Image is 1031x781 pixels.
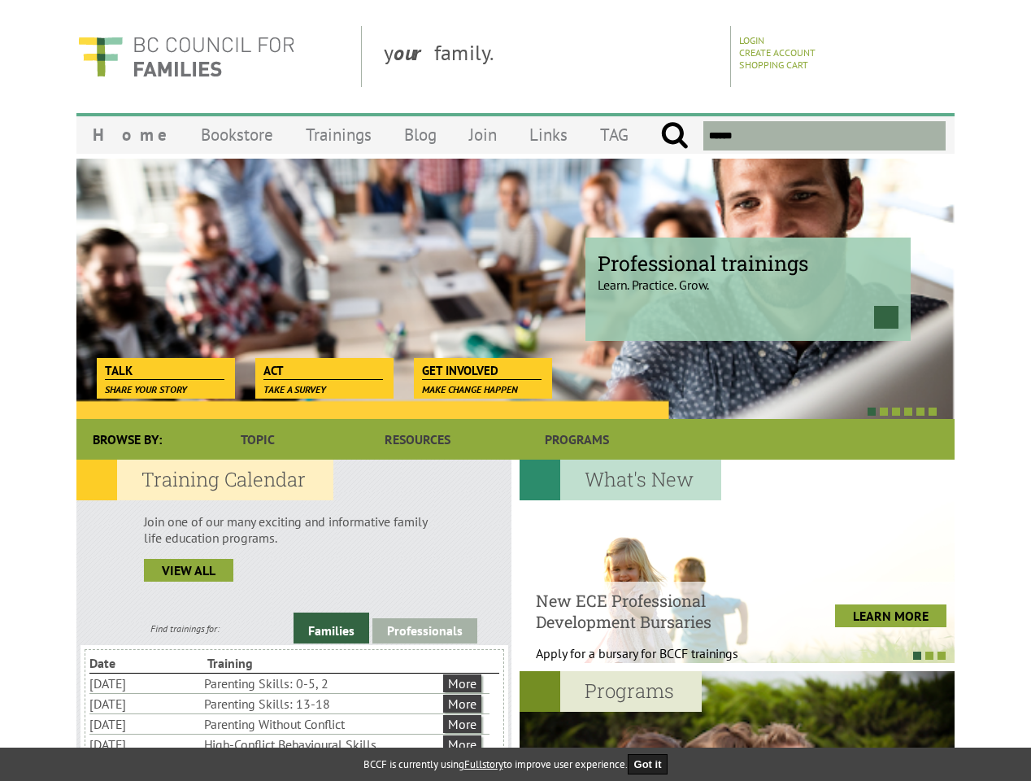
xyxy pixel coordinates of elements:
[371,26,731,87] div: y family.
[144,559,233,582] a: view all
[584,116,645,154] a: TAG
[76,460,333,500] h2: Training Calendar
[598,263,898,293] p: Learn. Practice. Grow.
[536,645,779,678] p: Apply for a bursary for BCCF trainings West...
[414,358,550,381] a: Get Involved Make change happen
[204,674,440,693] li: Parenting Skills: 0-5, 2
[443,674,481,692] a: More
[536,590,779,632] h4: New ECE Professional Development Bursaries
[89,735,201,754] li: [DATE]
[498,419,657,460] a: Programs
[388,116,453,154] a: Blog
[422,362,542,380] span: Get Involved
[372,618,477,644] a: Professionals
[660,121,689,151] input: Submit
[76,26,296,87] img: BC Council for FAMILIES
[464,757,503,771] a: Fullstory
[263,362,383,380] span: Act
[628,754,668,774] button: Got it
[105,362,224,380] span: Talk
[513,116,584,154] a: Links
[204,694,440,713] li: Parenting Skills: 13-18
[76,622,294,635] div: Find trainings for:
[443,695,481,713] a: More
[89,714,201,734] li: [DATE]
[289,116,388,154] a: Trainings
[144,513,444,546] p: Join one of our many exciting and informative family life education programs.
[422,383,518,395] span: Make change happen
[739,46,816,59] a: Create Account
[89,694,201,713] li: [DATE]
[453,116,513,154] a: Join
[204,735,440,754] li: High-Conflict Behavioural Skills
[89,674,201,693] li: [DATE]
[294,613,369,644] a: Families
[105,383,187,395] span: Share your story
[89,653,204,673] li: Date
[394,39,434,66] strong: our
[598,250,898,277] span: Professional trainings
[263,383,326,395] span: Take a survey
[739,34,764,46] a: Login
[443,715,481,733] a: More
[443,735,481,753] a: More
[97,358,233,381] a: Talk Share your story
[76,116,185,154] a: Home
[204,714,440,734] li: Parenting Without Conflict
[337,419,497,460] a: Resources
[739,59,808,71] a: Shopping Cart
[255,358,391,381] a: Act Take a survey
[76,419,178,460] div: Browse By:
[520,671,702,712] h2: Programs
[207,653,322,673] li: Training
[520,460,721,500] h2: What's New
[185,116,289,154] a: Bookstore
[835,604,946,627] a: LEARN MORE
[178,419,337,460] a: Topic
